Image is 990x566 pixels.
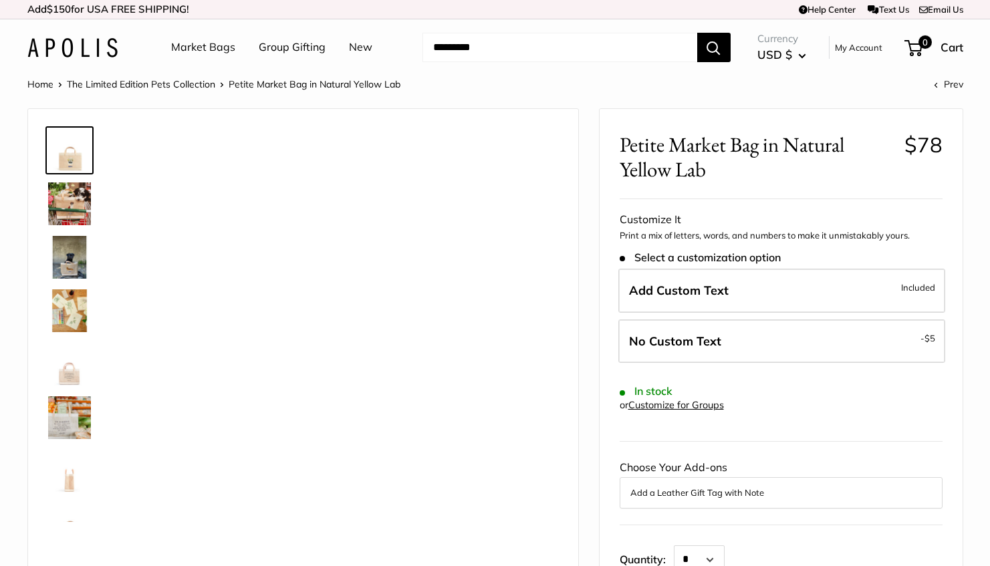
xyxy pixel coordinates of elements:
[630,484,932,501] button: Add a Leather Gift Tag with Note
[924,333,935,343] span: $5
[835,39,882,55] a: My Account
[45,126,94,174] a: Petite Market Bag in Natural Yellow Lab
[48,343,91,386] img: description_Seal of authenticity printed on the backside of every bag.
[697,33,731,62] button: Search
[229,78,400,90] span: Petite Market Bag in Natural Yellow Lab
[919,4,963,15] a: Email Us
[48,289,91,332] img: description_The artist's desk in Ventura CA
[620,385,672,398] span: In stock
[941,40,963,54] span: Cart
[618,319,945,364] label: Leave Blank
[934,78,963,90] a: Prev
[48,450,91,492] img: description_Side view of the Petite Market Bag
[45,233,94,281] a: Petite Market Bag in Natural Yellow Lab
[904,132,943,158] span: $78
[45,394,94,442] a: description_Elevated any trip to the market
[757,44,806,65] button: USD $
[171,37,235,57] a: Market Bags
[920,330,935,346] span: -
[757,47,792,61] span: USD $
[48,503,91,546] img: Petite Market Bag in Natural Yellow Lab
[349,37,372,57] a: New
[48,236,91,279] img: Petite Market Bag in Natural Yellow Lab
[47,3,71,15] span: $150
[906,37,963,58] a: 0 Cart
[27,38,118,57] img: Apolis
[45,340,94,388] a: description_Seal of authenticity printed on the backside of every bag.
[620,458,943,509] div: Choose Your Add-ons
[67,78,215,90] a: The Limited Edition Pets Collection
[901,279,935,295] span: Included
[918,35,931,49] span: 0
[628,399,724,411] a: Customize for Groups
[620,210,943,230] div: Customize It
[620,251,781,264] span: Select a customization option
[27,76,400,93] nav: Breadcrumb
[757,29,806,48] span: Currency
[868,4,908,15] a: Text Us
[422,33,697,62] input: Search...
[48,182,91,225] img: Petite Market Bag in Natural Yellow Lab
[620,396,724,414] div: or
[45,447,94,495] a: description_Side view of the Petite Market Bag
[629,283,729,298] span: Add Custom Text
[629,333,721,349] span: No Custom Text
[45,287,94,335] a: description_The artist's desk in Ventura CA
[799,4,856,15] a: Help Center
[259,37,326,57] a: Group Gifting
[618,269,945,313] label: Add Custom Text
[27,78,53,90] a: Home
[45,180,94,228] a: Petite Market Bag in Natural Yellow Lab
[48,129,91,172] img: Petite Market Bag in Natural Yellow Lab
[45,501,94,549] a: Petite Market Bag in Natural Yellow Lab
[620,132,894,182] span: Petite Market Bag in Natural Yellow Lab
[48,396,91,439] img: description_Elevated any trip to the market
[620,229,943,243] p: Print a mix of letters, words, and numbers to make it unmistakably yours.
